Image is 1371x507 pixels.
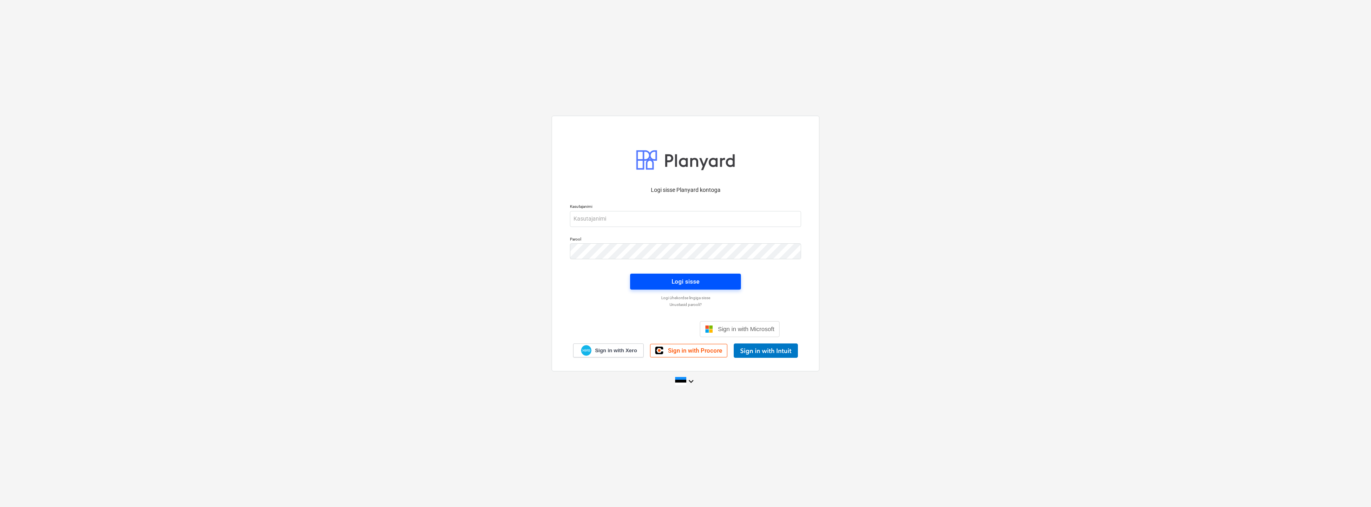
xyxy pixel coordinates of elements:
a: Sign in with Procore [650,344,727,357]
input: Kasutajanimi [570,211,801,227]
p: Logi sisse Planyard kontoga [570,186,801,194]
p: Kasutajanimi [570,204,801,211]
span: Sign in with Microsoft [718,326,774,332]
span: Sign in with Procore [668,347,722,354]
iframe: Sisselogimine Google'i nupu abil [587,320,697,338]
span: Sign in with Xero [595,347,637,354]
a: Unustasid parooli? [566,302,805,307]
a: Sign in with Xero [573,343,644,357]
button: Logi sisse [630,274,741,290]
img: Microsoft logo [705,325,713,333]
img: Xero logo [581,345,591,356]
div: Logi sisse [672,276,699,287]
p: Parool [570,237,801,243]
i: keyboard_arrow_down [686,377,696,386]
a: Logi ühekordse lingiga sisse [566,295,805,300]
